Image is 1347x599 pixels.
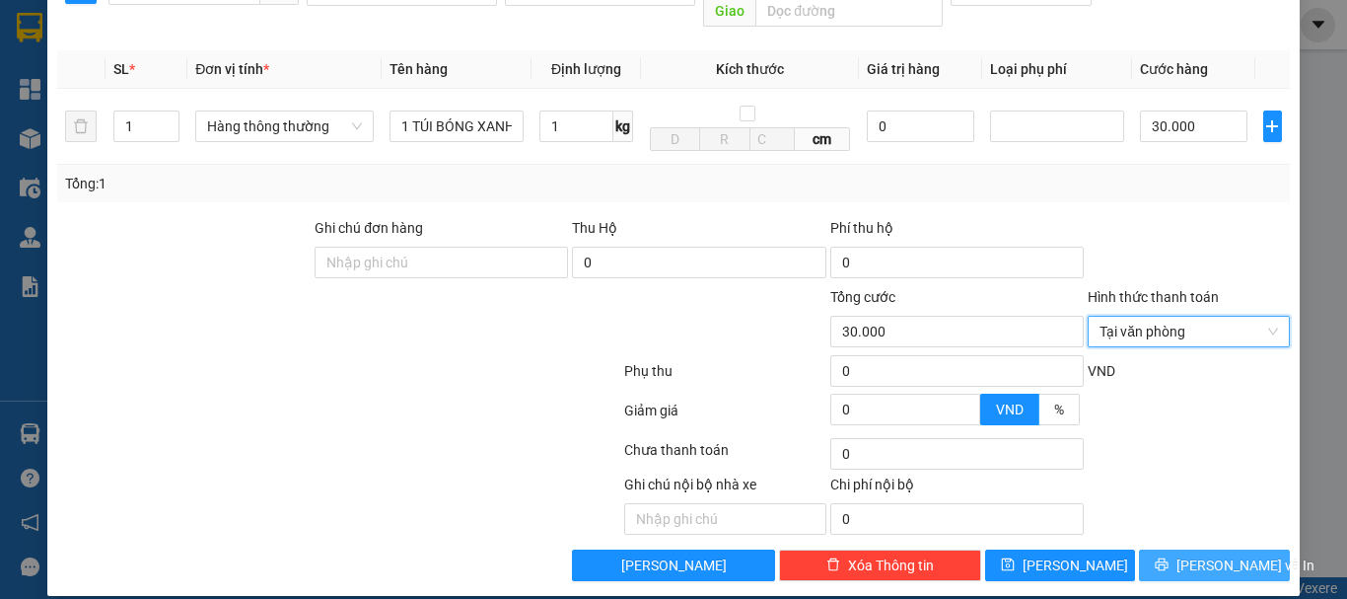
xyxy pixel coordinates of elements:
span: [PERSON_NAME] và In [1176,555,1314,576]
span: VND [996,402,1024,417]
label: Hình thức thanh toán [1088,289,1219,305]
span: Tổng cước [830,289,895,305]
input: VD: Bàn, Ghế [390,111,524,142]
button: delete [65,111,97,142]
span: printer [1155,558,1169,573]
div: Phụ thu [622,360,828,395]
div: Phí thu hộ [830,217,1084,247]
span: VND [1088,363,1115,379]
div: Chi phí nội bộ [830,474,1084,503]
span: Tên hàng [390,61,448,77]
span: Thu Hộ [572,220,617,236]
span: Kích thước [716,61,784,77]
div: Giảm giá [622,400,828,434]
input: D [650,127,700,151]
input: R [699,127,749,151]
span: save [1001,558,1015,573]
span: Giá trị hàng [867,61,940,77]
span: Định lượng [551,61,621,77]
input: 0 [867,111,974,142]
input: Ghi chú đơn hàng [315,247,568,278]
span: [PERSON_NAME] [621,555,727,576]
button: printer[PERSON_NAME] và In [1139,550,1290,581]
button: plus [1263,111,1282,142]
span: Hàng thông thường [207,112,362,141]
button: save[PERSON_NAME] [985,550,1136,581]
span: SL [113,61,129,77]
span: Đơn vị tính [195,61,269,77]
span: Cước hàng [1140,61,1208,77]
th: Loại phụ phí [982,50,1132,89]
label: Ghi chú đơn hàng [315,220,423,236]
div: Tổng: 1 [65,173,522,194]
span: cm [795,127,851,151]
span: kg [613,111,633,142]
span: Tại văn phòng [1099,317,1278,346]
span: delete [826,558,840,573]
span: % [1054,402,1064,417]
input: Nhập ghi chú [624,503,826,535]
span: plus [1264,118,1281,134]
span: Xóa Thông tin [848,555,934,576]
input: C [749,127,795,151]
button: [PERSON_NAME] [572,550,774,581]
div: Chưa thanh toán [622,439,828,474]
span: [PERSON_NAME] [1023,555,1128,576]
div: Ghi chú nội bộ nhà xe [624,474,826,503]
button: deleteXóa Thông tin [779,550,981,581]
